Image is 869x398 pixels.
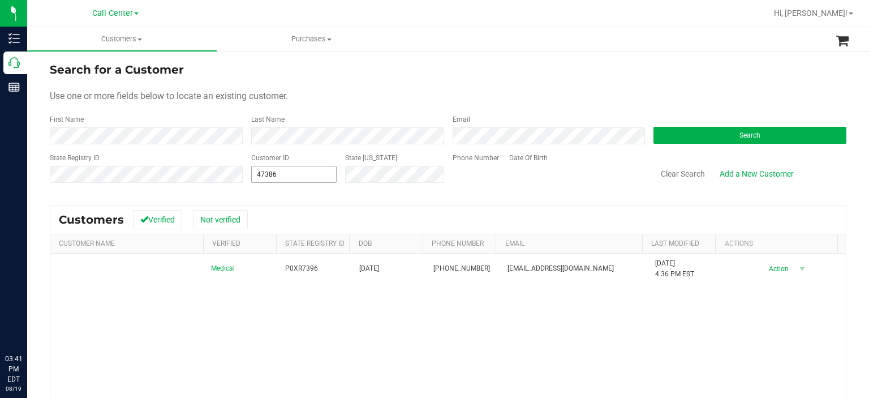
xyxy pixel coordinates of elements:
span: Medical [211,263,235,274]
span: P0XR7396 [285,263,318,274]
span: [EMAIL_ADDRESS][DOMAIN_NAME] [507,263,614,274]
a: Purchases [217,27,406,51]
label: Date Of Birth [509,153,548,163]
span: Hi, [PERSON_NAME]! [774,8,848,18]
a: Last Modified [651,239,699,247]
span: Purchases [217,34,406,44]
input: 47386 [252,166,336,182]
inline-svg: Reports [8,82,20,93]
span: [DATE] 4:36 PM EST [655,258,694,280]
a: Add a New Customer [712,164,801,183]
inline-svg: Inventory [8,33,20,44]
span: Search [739,131,760,139]
span: Call Center [92,8,133,18]
label: State [US_STATE] [345,153,397,163]
span: [PHONE_NUMBER] [433,263,490,274]
div: Actions [725,239,833,247]
button: Search [653,127,846,144]
button: Verified [133,210,182,229]
inline-svg: Call Center [8,57,20,69]
button: Not verified [193,210,248,229]
span: [DATE] [359,263,379,274]
a: Email [505,239,524,247]
label: Customer ID [251,153,289,163]
a: State Registry Id [285,239,345,247]
label: Last Name [251,114,285,125]
a: Customer Name [59,239,115,247]
iframe: Resource center unread badge [33,306,47,319]
iframe: Resource center [11,307,45,341]
span: Customers [59,213,124,226]
label: Phone Number [453,153,499,163]
label: Email [453,114,470,125]
label: First Name [50,114,84,125]
p: 08/19 [5,384,22,393]
span: select [795,261,810,277]
a: Verified [212,239,240,247]
a: Phone Number [432,239,484,247]
a: DOB [359,239,372,247]
span: Use one or more fields below to locate an existing customer. [50,91,288,101]
a: Customers [27,27,217,51]
span: Action [759,261,795,277]
label: State Registry ID [50,153,100,163]
p: 03:41 PM EDT [5,354,22,384]
span: Search for a Customer [50,63,184,76]
span: Customers [27,34,217,44]
button: Clear Search [653,164,712,183]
